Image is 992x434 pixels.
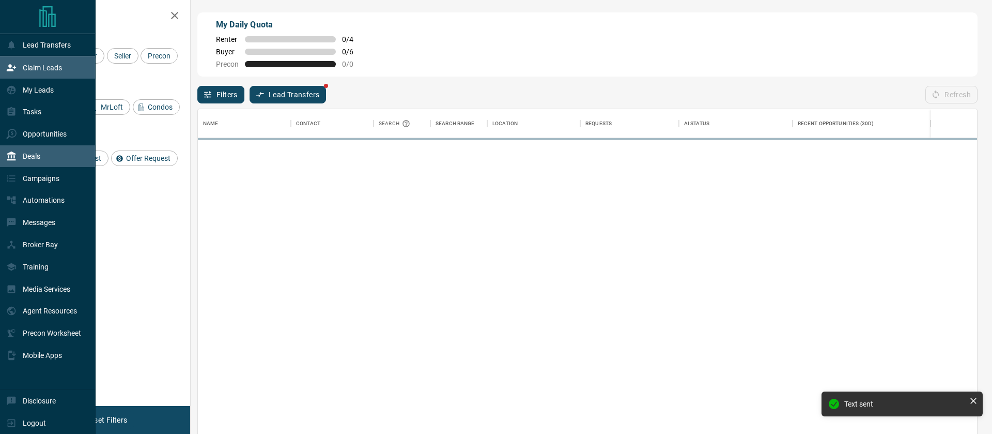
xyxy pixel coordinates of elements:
div: Search Range [436,109,475,138]
div: Search [379,109,413,138]
div: Location [487,109,580,138]
p: My Daily Quota [216,19,365,31]
span: Precon [144,52,174,60]
div: Name [203,109,219,138]
div: Location [492,109,518,138]
span: Precon [216,60,239,68]
span: 0 / 4 [342,35,365,43]
div: Name [198,109,291,138]
span: 0 / 0 [342,60,365,68]
span: Renter [216,35,239,43]
span: Buyer [216,48,239,56]
span: Offer Request [122,154,174,162]
div: Search Range [430,109,487,138]
span: Seller [111,52,135,60]
div: AI Status [684,109,709,138]
div: Requests [585,109,612,138]
span: MrLoft [97,103,127,111]
div: MrLoft [86,99,130,115]
span: Condos [144,103,176,111]
div: Condos [133,99,180,115]
div: Text sent [844,400,965,408]
span: 0 / 6 [342,48,365,56]
div: Requests [580,109,679,138]
div: Offer Request [111,151,178,166]
div: Precon [141,48,178,64]
div: AI Status [679,109,793,138]
button: Filters [197,86,244,103]
button: Reset Filters [79,411,134,429]
div: Seller [107,48,138,64]
button: Lead Transfers [250,86,327,103]
div: Contact [296,109,320,138]
div: Recent Opportunities (30d) [798,109,874,138]
div: Contact [291,109,374,138]
h2: Filters [33,10,180,23]
div: Recent Opportunities (30d) [793,109,931,138]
